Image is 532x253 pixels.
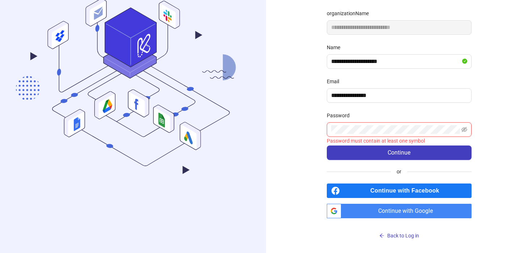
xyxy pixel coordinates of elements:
input: Email [331,91,466,100]
input: Name [331,57,461,66]
a: Back to Log in [327,218,472,241]
span: or [391,168,407,176]
span: eye-invisible [461,127,467,132]
label: organizationName [327,9,373,17]
button: Back to Log in [327,230,472,241]
a: Continue with Facebook [327,184,472,198]
span: arrow-left [379,233,384,238]
label: Password [327,111,354,119]
input: organizationName [327,20,472,35]
span: Continue with Facebook [343,184,472,198]
div: Password must contain at least one symbol [327,137,472,145]
span: Continue with Google [344,204,472,218]
span: Continue [388,149,410,156]
span: Back to Log in [387,233,419,239]
button: Continue [327,146,472,160]
input: Password [331,125,460,134]
a: Continue with Google [327,204,472,218]
label: Name [327,43,345,51]
label: Email [327,77,344,85]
